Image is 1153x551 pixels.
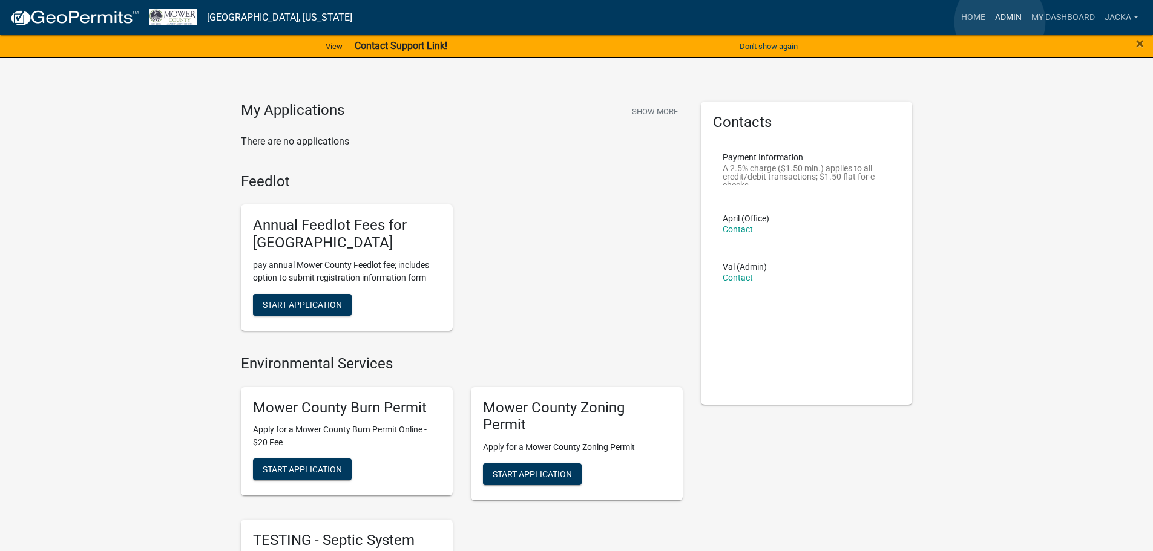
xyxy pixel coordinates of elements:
a: [GEOGRAPHIC_DATA], [US_STATE] [207,7,352,28]
h5: Contacts [713,114,901,131]
a: My Dashboard [1027,6,1100,29]
a: jacka [1100,6,1143,29]
img: Mower County, Minnesota [149,9,197,25]
a: Contact [723,224,753,234]
h4: Feedlot [241,173,683,191]
h5: Annual Feedlot Fees for [GEOGRAPHIC_DATA] [253,217,441,252]
h5: Mower County Burn Permit [253,399,441,417]
p: Val (Admin) [723,262,767,271]
p: Apply for a Mower County Zoning Permit [483,441,671,454]
a: Admin [990,6,1027,29]
a: Home [956,6,990,29]
button: Show More [627,102,683,122]
button: Start Application [253,458,352,480]
p: There are no applications [241,134,683,149]
button: Start Application [253,294,352,316]
a: Contact [723,273,753,282]
strong: Contact Support Link! [355,40,447,51]
h4: My Applications [241,102,344,120]
a: View [321,36,347,56]
span: Start Application [493,469,572,479]
p: pay annual Mower County Feedlot fee; includes option to submit registration information form [253,259,441,284]
p: April (Office) [723,214,769,223]
p: Apply for a Mower County Burn Permit Online - $20 Fee [253,423,441,449]
button: Close [1136,36,1144,51]
button: Don't show again [735,36,803,56]
button: Start Application [483,463,582,485]
h5: Mower County Zoning Permit [483,399,671,434]
span: × [1136,35,1144,52]
h4: Environmental Services [241,355,683,373]
p: Payment Information [723,153,891,161]
span: Start Application [263,299,342,309]
p: A 2.5% charge ($1.50 min.) applies to all credit/debit transactions; $1.50 flat for e-checks [723,164,891,185]
span: Start Application [263,465,342,474]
